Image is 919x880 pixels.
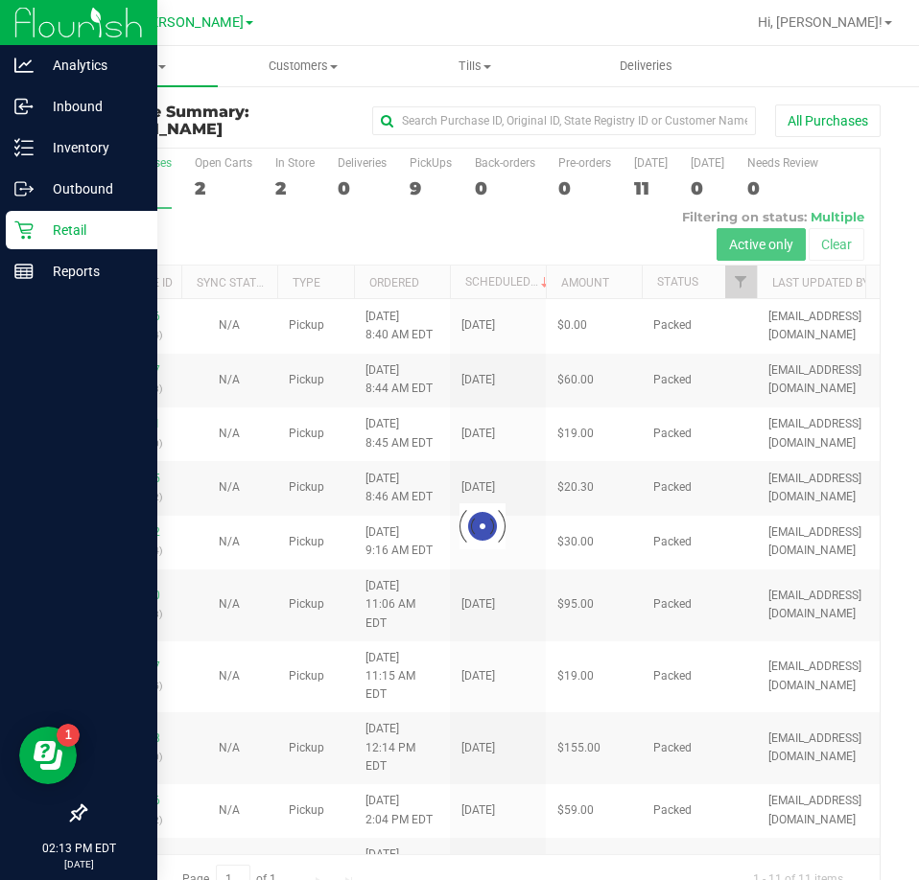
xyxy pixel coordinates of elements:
p: Inbound [34,95,149,118]
iframe: Resource center [19,727,77,784]
a: Tills [389,46,560,86]
inline-svg: Inbound [14,97,34,116]
button: All Purchases [775,104,881,137]
a: Deliveries [560,46,732,86]
p: Retail [34,219,149,242]
span: Deliveries [594,58,698,75]
inline-svg: Retail [14,220,34,240]
p: Inventory [34,136,149,159]
span: Tills [389,58,559,75]
p: [DATE] [9,857,149,871]
h3: Purchase Summary: [84,104,350,137]
iframe: Resource center unread badge [57,724,80,747]
inline-svg: Reports [14,262,34,281]
span: Hi, [PERSON_NAME]! [758,14,883,30]
inline-svg: Outbound [14,179,34,198]
p: 02:13 PM EDT [9,840,149,857]
a: Customers [218,46,389,86]
span: Customers [219,58,389,75]
input: Search Purchase ID, Original ID, State Registry ID or Customer Name... [372,106,756,135]
inline-svg: Analytics [14,56,34,75]
p: Analytics [34,54,149,77]
span: [PERSON_NAME] [138,14,244,31]
inline-svg: Inventory [14,138,34,157]
p: Reports [34,260,149,283]
p: Outbound [34,177,149,200]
